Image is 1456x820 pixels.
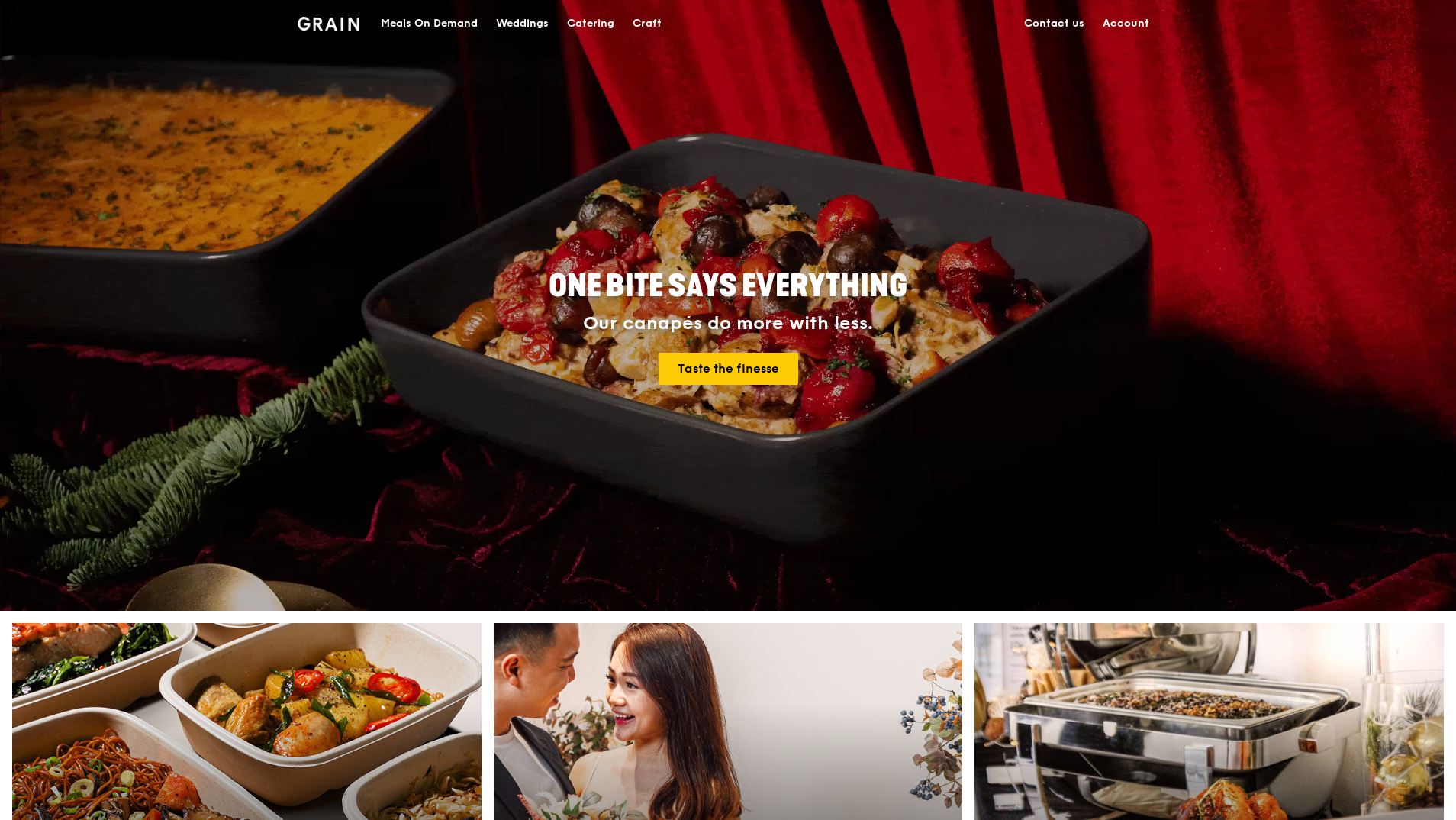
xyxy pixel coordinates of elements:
[496,1,549,47] div: Weddings
[558,1,623,47] a: Catering
[298,17,359,31] img: Grain
[1094,1,1158,47] a: Account
[633,1,662,47] div: Craft
[567,1,614,47] div: Catering
[381,1,478,47] div: Meals On Demand
[549,268,907,305] span: ONE BITE SAYS EVERYTHING
[487,1,558,47] a: Weddings
[1015,1,1094,47] a: Contact us
[453,313,1003,334] div: Our canapés do more with less.
[623,1,671,47] a: Craft
[659,353,798,385] a: Taste the finesse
